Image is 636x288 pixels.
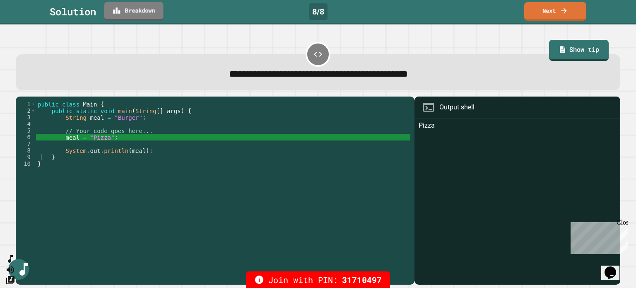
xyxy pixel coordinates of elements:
[16,160,36,167] div: 10
[567,219,628,254] iframe: chat widget
[439,102,475,112] div: Output shell
[16,147,36,154] div: 8
[16,121,36,127] div: 4
[31,107,36,114] span: Toggle code folding, rows 2 through 9
[16,127,36,134] div: 5
[31,101,36,107] span: Toggle code folding, rows 1 through 10
[5,264,15,275] button: Mute music
[104,2,163,20] a: Breakdown
[246,271,390,288] div: Join with PIN:
[524,2,586,21] a: Next
[5,254,15,264] button: SpeedDial basic example
[309,3,328,20] div: 8 / 8
[16,140,36,147] div: 7
[5,275,15,285] button: Change Music
[50,4,96,19] div: Solution
[16,154,36,160] div: 9
[419,121,616,285] div: Pizza
[342,273,382,286] span: 31710497
[16,107,36,114] div: 2
[3,3,57,53] div: Chat with us now!Close
[549,40,609,61] a: Show tip
[16,114,36,121] div: 3
[16,134,36,140] div: 6
[16,101,36,107] div: 1
[601,255,628,280] iframe: chat widget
